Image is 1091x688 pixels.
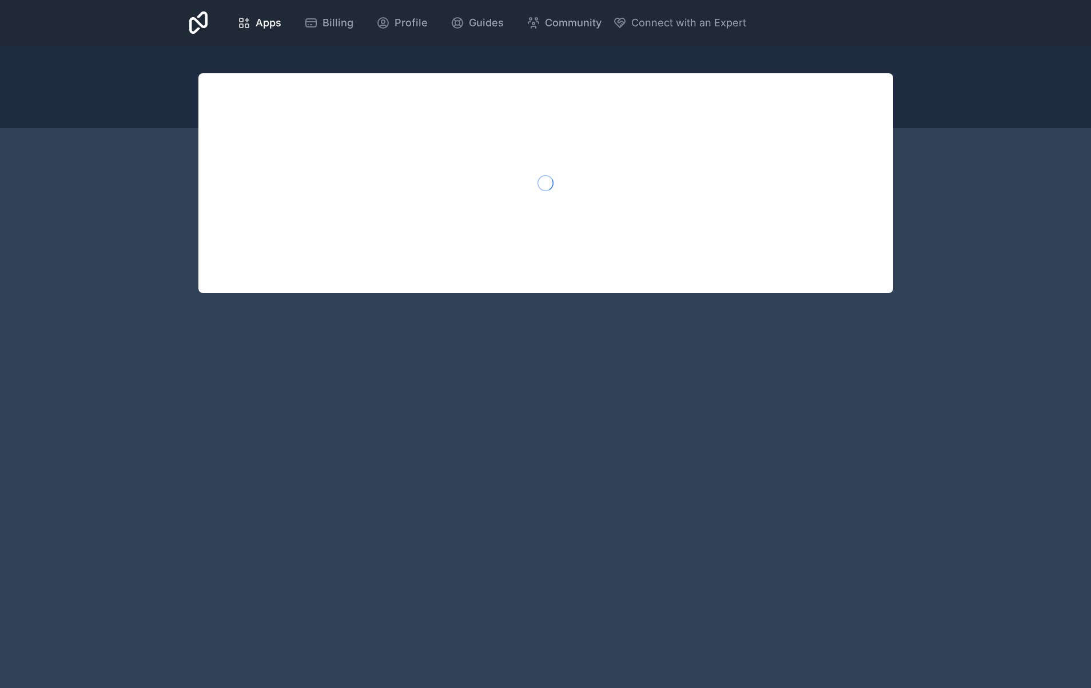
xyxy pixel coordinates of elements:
[613,15,746,31] button: Connect with an Expert
[295,10,363,35] a: Billing
[545,15,602,31] span: Community
[228,10,290,35] a: Apps
[517,10,611,35] a: Community
[469,15,504,31] span: Guides
[367,10,437,35] a: Profile
[322,15,353,31] span: Billing
[441,10,513,35] a: Guides
[631,15,746,31] span: Connect with an Expert
[256,15,281,31] span: Apps
[395,15,428,31] span: Profile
